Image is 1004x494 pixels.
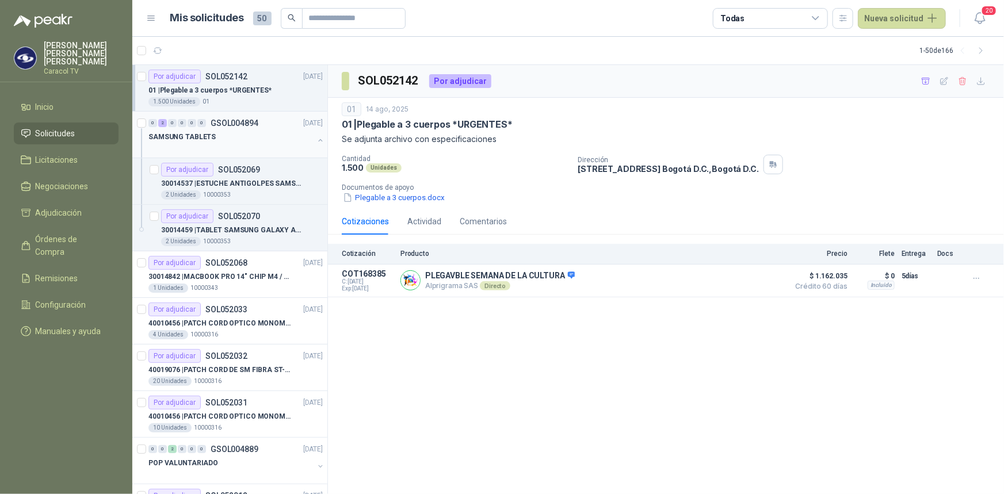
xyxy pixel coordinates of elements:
div: 2 [168,445,177,453]
p: [STREET_ADDRESS] Bogotá D.C. , Bogotá D.C. [578,164,758,174]
p: 40010456 | PATCH CORD OPTICO MONOMODO 100MTS [148,318,292,329]
p: Precio [790,250,848,258]
p: SOL052032 [205,352,247,360]
p: 10000353 [203,190,231,200]
p: 1.500 [342,163,364,173]
p: Flete [854,250,895,258]
p: 30014842 | MACBOOK PRO 14" CHIP M4 / SSD 1TB - 24 GB RAM [148,271,292,282]
a: Adjudicación [14,202,119,224]
span: Órdenes de Compra [36,233,108,258]
div: 0 [178,445,186,453]
p: 01 | Plegable a 3 cuerpos *URGENTES* [148,85,272,96]
a: Por adjudicarSOL052068[DATE] 30014842 |MACBOOK PRO 14" CHIP M4 / SSD 1TB - 24 GB RAM1 Unidades100... [132,251,327,298]
span: Licitaciones [36,154,78,166]
div: 10 Unidades [148,423,192,432]
button: Nueva solicitud [858,8,946,29]
p: SOL052033 [205,305,247,313]
div: Por adjudicar [148,302,201,316]
div: 20 Unidades [148,377,192,386]
p: [DATE] [303,351,323,362]
p: [DATE] [303,304,323,315]
img: Company Logo [14,47,36,69]
p: Caracol TV [44,68,119,75]
p: [DATE] [303,71,323,82]
a: Inicio [14,96,119,118]
img: Logo peakr [14,14,72,28]
span: Adjudicación [36,206,82,219]
div: 0 [148,445,157,453]
div: Por adjudicar [148,256,201,270]
a: Manuales y ayuda [14,320,119,342]
p: SOL052070 [218,212,260,220]
p: 10000316 [190,330,218,339]
a: Por adjudicarSOL052142[DATE] 01 |Plegable a 3 cuerpos *URGENTES*1.500 Unidades01 [132,65,327,112]
div: 2 Unidades [161,237,201,246]
div: Por adjudicar [148,70,201,83]
a: Por adjudicarSOL05207030014459 |TABLET SAMSUNG GALAXY A9 PLUS 128GB2 Unidades10000353 [132,205,327,251]
p: GSOL004889 [211,445,258,453]
div: Comentarios [460,215,507,228]
p: [DATE] [303,118,323,129]
p: 10000343 [190,284,218,293]
p: $ 0 [854,269,895,283]
div: 0 [188,119,196,127]
div: Por adjudicar [148,396,201,409]
a: Licitaciones [14,149,119,171]
h1: Mis solicitudes [170,10,244,26]
div: Todas [720,12,745,25]
a: 0 0 2 0 0 0 GSOL004889[DATE] POP VALUNTARIADO [148,442,325,479]
div: Directo [480,281,510,290]
p: 30014459 | TABLET SAMSUNG GALAXY A9 PLUS 128GB [161,225,304,236]
p: [DATE] [303,397,323,408]
span: Negociaciones [36,180,89,193]
a: Negociaciones [14,175,119,197]
span: Remisiones [36,272,78,285]
p: SOL052142 [205,72,247,81]
div: Por adjudicar [161,209,213,223]
a: 0 2 0 0 0 0 GSOL004894[DATE] SAMSUNG TABLETS [148,116,325,153]
p: SOL052068 [205,259,247,267]
a: Órdenes de Compra [14,228,119,263]
span: Solicitudes [36,127,75,140]
p: 14 ago, 2025 [366,104,409,115]
span: Exp: [DATE] [342,285,394,292]
div: 0 [158,445,167,453]
a: Remisiones [14,267,119,289]
p: GSOL004894 [211,119,258,127]
p: Producto [400,250,783,258]
span: search [288,14,296,22]
div: 01 [342,102,361,116]
div: Cotizaciones [342,215,389,228]
div: 1 - 50 de 166 [919,41,990,60]
div: Unidades [366,163,402,173]
h3: SOL052142 [358,72,420,90]
div: 0 [178,119,186,127]
p: 5 días [902,269,930,283]
span: C: [DATE] [342,278,394,285]
span: Inicio [36,101,54,113]
p: [DATE] [303,444,323,455]
p: COT168385 [342,269,394,278]
div: 4 Unidades [148,330,188,339]
p: POP VALUNTARIADO [148,458,218,469]
p: 10000353 [203,237,231,246]
p: 10000316 [194,423,222,432]
p: Cantidad [342,155,568,163]
span: Manuales y ayuda [36,325,101,338]
p: PLEGAVBLE SEMANA DE LA CULTURA [425,271,575,281]
a: Solicitudes [14,122,119,144]
p: 10000316 [194,377,222,386]
p: Documentos de apoyo [342,183,999,192]
p: 40019076 | PATCH CORD DE SM FIBRA ST-ST 1 MTS [148,365,292,376]
div: Por adjudicar [429,74,491,88]
p: SOL052031 [205,399,247,407]
div: 2 Unidades [161,190,201,200]
p: Dirección [578,156,758,164]
p: 40010456 | PATCH CORD OPTICO MONOMODO 50 MTS [148,411,292,422]
div: 0 [168,119,177,127]
button: 20 [969,8,990,29]
div: 0 [148,119,157,127]
p: Docs [937,250,960,258]
span: 50 [253,12,272,25]
span: Crédito 60 días [790,283,848,290]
